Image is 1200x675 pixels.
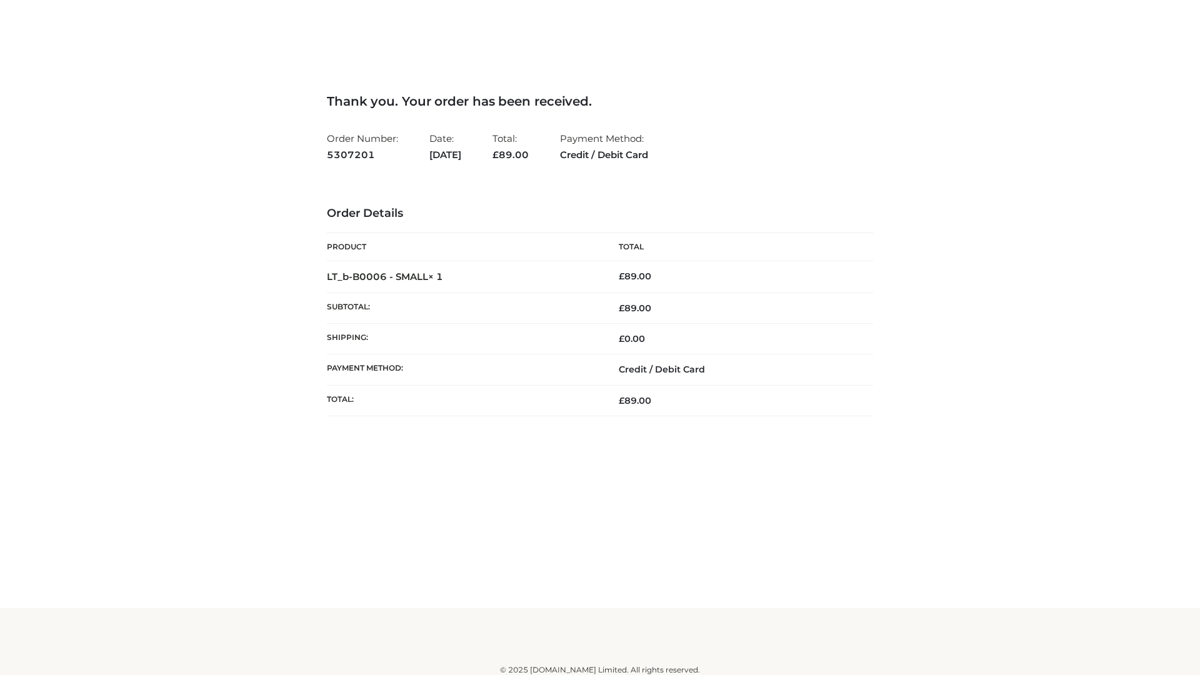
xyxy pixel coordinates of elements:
th: Payment method: [327,354,600,385]
strong: × 1 [428,271,443,282]
span: £ [492,149,499,161]
bdi: 89.00 [619,271,651,282]
span: £ [619,333,624,344]
h3: Thank you. Your order has been received. [327,94,873,109]
li: Date: [429,127,461,166]
th: Shipping: [327,324,600,354]
li: Total: [492,127,529,166]
h3: Order Details [327,207,873,221]
th: Subtotal: [327,292,600,323]
span: £ [619,302,624,314]
span: £ [619,395,624,406]
th: Total [600,233,873,261]
strong: [DATE] [429,147,461,163]
strong: 5307201 [327,147,398,163]
strong: Credit / Debit Card [560,147,648,163]
span: 89.00 [619,302,651,314]
bdi: 0.00 [619,333,645,344]
td: Credit / Debit Card [600,354,873,385]
li: Payment Method: [560,127,648,166]
span: £ [619,271,624,282]
span: 89.00 [619,395,651,406]
strong: LT_b-B0006 - SMALL [327,271,443,282]
span: 89.00 [492,149,529,161]
th: Product [327,233,600,261]
li: Order Number: [327,127,398,166]
th: Total: [327,385,600,416]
